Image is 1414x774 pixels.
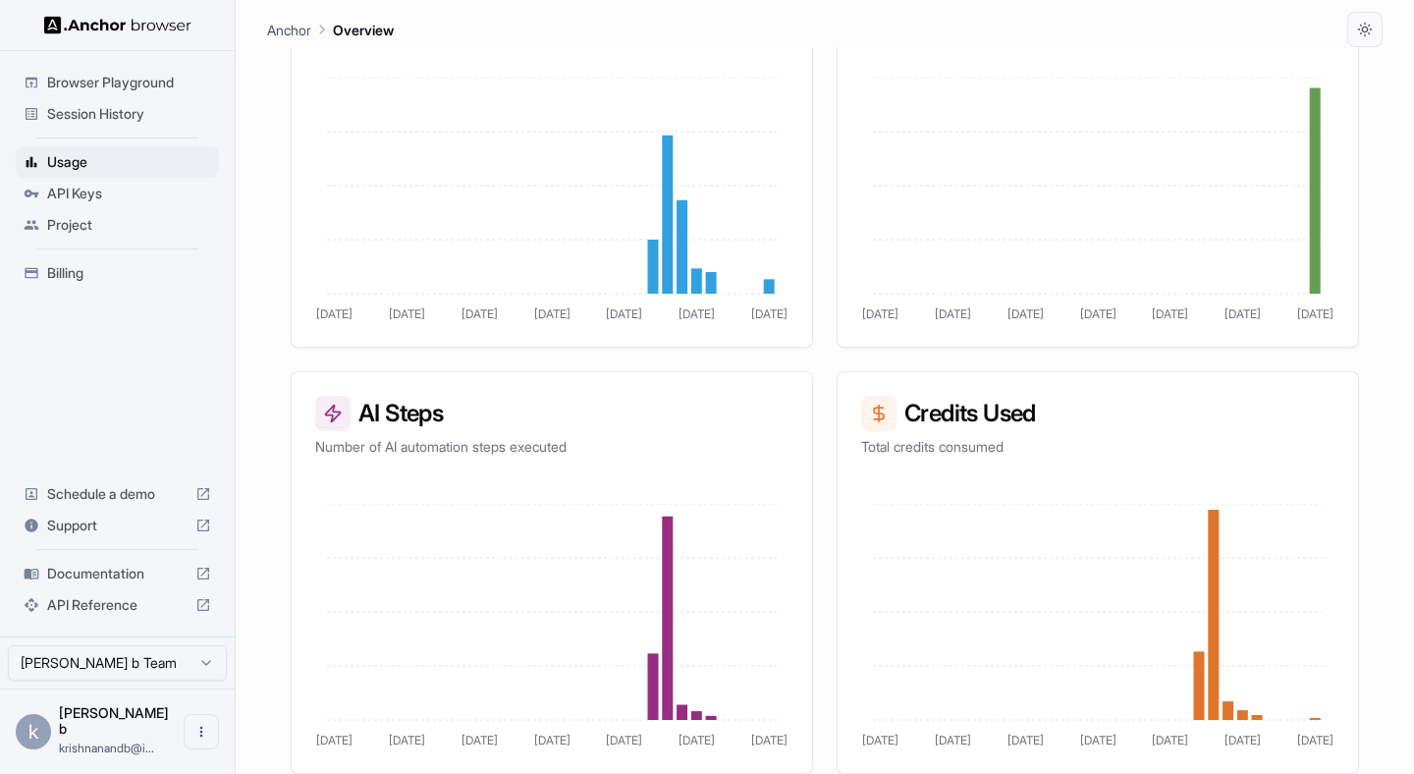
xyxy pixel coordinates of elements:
span: Documentation [47,564,188,583]
span: krishnanandb@imagineers.dev [59,741,154,755]
span: API Reference [47,595,188,615]
div: Session History [16,98,219,130]
tspan: [DATE] [1224,306,1261,321]
span: Project [47,215,211,235]
tspan: [DATE] [1007,733,1044,747]
span: Session History [47,104,211,124]
tspan: [DATE] [935,733,971,747]
tspan: [DATE] [935,306,971,321]
tspan: [DATE] [1297,733,1333,747]
tspan: [DATE] [679,306,715,321]
tspan: [DATE] [534,733,571,747]
button: Open menu [184,714,219,749]
tspan: [DATE] [316,733,353,747]
h3: Credits Used [861,396,1334,431]
span: Support [47,516,188,535]
span: Schedule a demo [47,484,188,504]
span: krishnanand b [59,704,169,737]
div: Support [16,510,219,541]
tspan: [DATE] [389,733,425,747]
span: Usage [47,152,211,172]
tspan: [DATE] [534,306,571,321]
tspan: [DATE] [862,733,898,747]
nav: breadcrumb [267,19,394,40]
div: Usage [16,146,219,178]
tspan: [DATE] [751,306,788,321]
tspan: [DATE] [1297,306,1333,321]
div: API Reference [16,589,219,621]
tspan: [DATE] [316,306,353,321]
div: k [16,714,51,749]
tspan: [DATE] [751,733,788,747]
p: Number of AI automation steps executed [315,437,789,457]
span: API Keys [47,184,211,203]
div: Billing [16,257,219,289]
tspan: [DATE] [1007,306,1044,321]
tspan: [DATE] [1080,733,1116,747]
div: Browser Playground [16,67,219,98]
p: Overview [333,20,394,40]
tspan: [DATE] [462,306,498,321]
tspan: [DATE] [1224,733,1261,747]
img: Anchor Logo [44,16,191,34]
tspan: [DATE] [389,306,425,321]
tspan: [DATE] [1152,306,1188,321]
span: Billing [47,263,211,283]
tspan: [DATE] [462,733,498,747]
p: Total credits consumed [861,437,1334,457]
span: Browser Playground [47,73,211,92]
tspan: [DATE] [606,733,642,747]
div: API Keys [16,178,219,209]
p: Anchor [267,20,311,40]
tspan: [DATE] [679,733,715,747]
tspan: [DATE] [862,306,898,321]
h3: AI Steps [315,396,789,431]
div: Schedule a demo [16,478,219,510]
tspan: [DATE] [1152,733,1188,747]
div: Documentation [16,558,219,589]
div: Project [16,209,219,241]
tspan: [DATE] [1080,306,1116,321]
tspan: [DATE] [606,306,642,321]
